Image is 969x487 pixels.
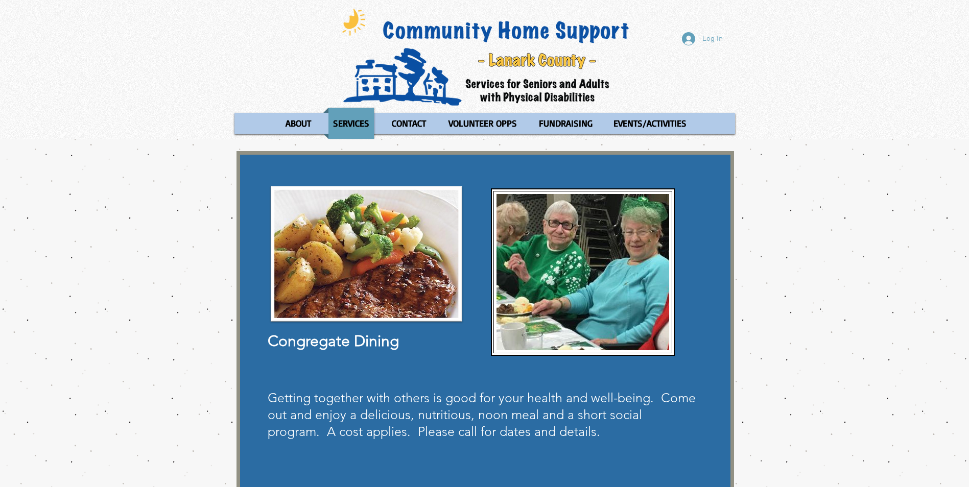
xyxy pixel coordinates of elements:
[268,184,465,325] img: DC Pic 2.png
[439,108,527,139] a: VOLUNTEER OPPS
[387,108,431,139] p: CONTACT
[281,108,316,139] p: ABOUT
[382,108,436,139] a: CONTACT
[534,108,597,139] p: FUNDRAISING
[268,390,696,439] span: Getting together with others is good for your health and well-being. Come out and enjoy a delicio...
[675,29,730,48] button: Log In
[323,108,379,139] a: SERVICES
[699,34,726,44] span: Log In
[497,194,669,350] img: St Patricks DC.JPG
[604,108,696,139] a: EVENTS/ACTIVITIES
[609,108,691,139] p: EVENTS/ACTIVITIES
[234,108,735,139] nav: Site
[275,108,321,139] a: ABOUT
[268,332,399,350] span: Congregate Dining
[529,108,601,139] a: FUNDRAISING
[328,108,374,139] p: SERVICES
[444,108,522,139] p: VOLUNTEER OPPS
